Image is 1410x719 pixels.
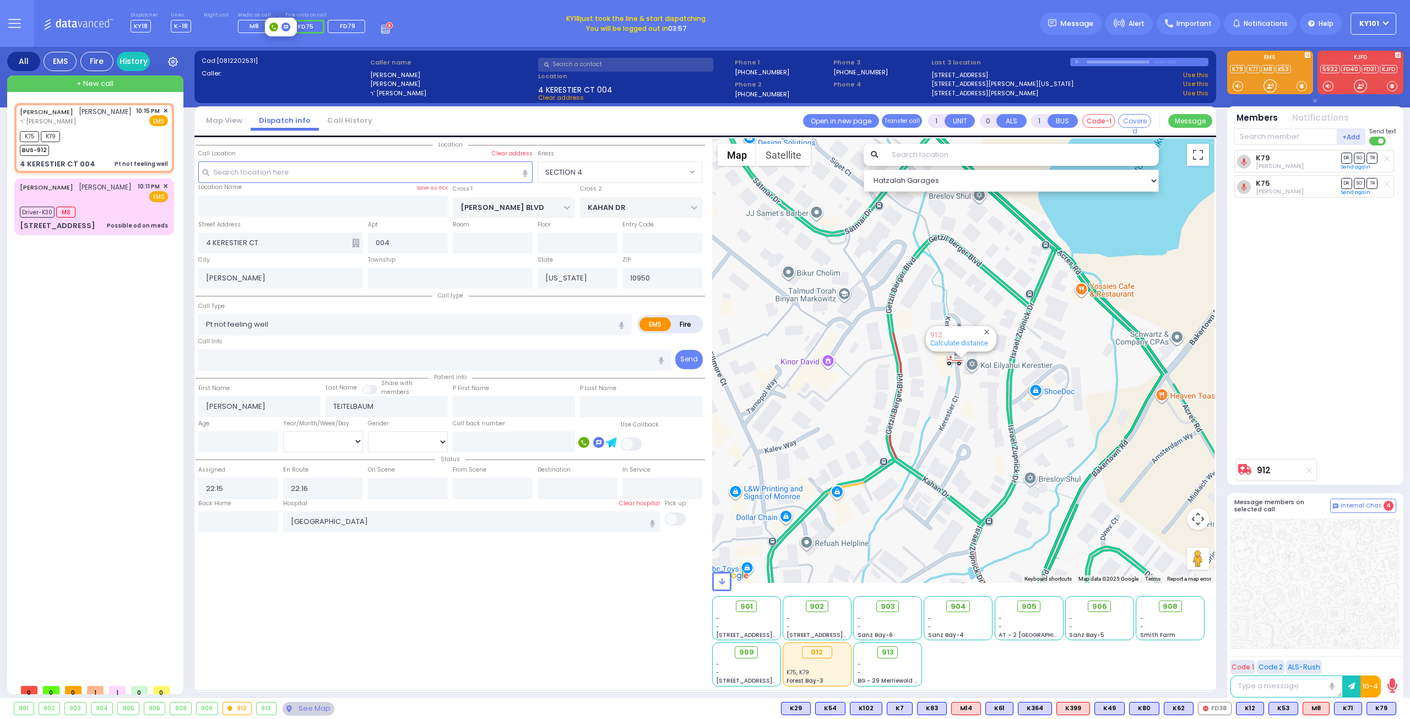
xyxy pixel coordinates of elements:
span: [PERSON_NAME] [79,182,132,192]
label: Apt [368,220,378,229]
input: Search member [1234,128,1337,145]
span: members [381,388,409,396]
div: BLS [1268,702,1298,715]
span: KY101 [1359,19,1379,29]
span: Message [1060,18,1093,29]
label: [PERSON_NAME] [370,79,535,89]
span: Call type [432,291,469,300]
label: EMS [1227,55,1313,62]
label: Last 3 location [931,58,1070,67]
label: Save as POI [416,184,448,192]
label: Destination [538,466,571,474]
div: 901 [14,702,34,715]
span: Driver-K30 [20,207,55,218]
span: - [787,614,790,623]
div: K399 [1056,702,1090,715]
div: ALS [1056,702,1090,715]
label: Caller: [202,69,366,78]
label: Use Callback [621,420,659,429]
a: K53 [1276,65,1291,73]
button: BUS [1048,114,1078,128]
img: Google [715,569,751,583]
div: K49 [1094,702,1125,715]
a: [PERSON_NAME] [20,107,73,116]
div: [STREET_ADDRESS] [20,220,95,231]
span: BUS-912 [20,145,49,156]
span: Sanz Bay-4 [928,631,964,639]
button: Toggle fullscreen view [1187,144,1209,166]
label: State [538,256,553,264]
div: K80 [1129,702,1159,715]
label: Last Name [326,383,357,392]
span: 0 [43,686,59,694]
span: K75, K79 [787,668,809,677]
span: ✕ [163,106,168,116]
label: Call Location [198,149,236,158]
div: K12 [1236,702,1264,715]
span: - [928,623,931,631]
span: Phone 3 [833,58,928,67]
span: 1 [87,686,104,694]
label: Back Home [198,499,231,508]
span: 4 KERESTIER CT 004 [538,84,612,93]
label: Medic on call [238,12,273,19]
span: 905 [1022,601,1037,612]
button: UNIT [945,114,975,128]
a: Send again [1341,164,1370,170]
span: DR [1341,153,1352,163]
span: 0 [65,686,82,694]
a: Call History [319,115,381,126]
label: Clear address [492,149,533,158]
label: ZIP [622,256,631,264]
div: M8 [1303,702,1330,715]
label: EMS [639,317,671,331]
div: BLS [1094,702,1125,715]
button: Notifications [1292,112,1349,125]
button: Show satellite imagery [756,144,811,166]
span: Important [1176,19,1212,29]
span: You will be logged out in [586,24,687,34]
span: [0812202531] [216,56,258,65]
button: Send [675,350,703,369]
a: K79 [1256,154,1270,162]
span: just took the line & start dispatching. [566,14,707,24]
span: Send text [1369,127,1396,136]
label: Cross 1 [453,185,473,193]
span: 902 [810,601,824,612]
span: - [716,623,719,631]
div: K54 [815,702,845,715]
label: Dispatcher [131,12,158,19]
button: Map camera controls [1187,508,1209,530]
span: AT - 2 [GEOGRAPHIC_DATA] [999,631,1080,639]
button: Code 2 [1257,660,1284,674]
div: FD38 [1198,702,1232,715]
div: ALS [951,702,981,715]
a: 912 [930,331,942,339]
span: SECTION 4 [538,162,687,182]
span: - [999,614,1002,623]
label: Fire [670,317,701,331]
span: M8 [250,21,259,30]
label: Location Name [198,183,242,192]
div: BLS [815,702,845,715]
span: [STREET_ADDRESS][PERSON_NAME] [716,631,820,639]
span: - [858,614,861,623]
a: 912 [1257,466,1271,474]
span: - [1069,623,1072,631]
span: TR [1366,153,1378,163]
div: 905 [118,702,139,715]
span: 03:57 [668,24,687,33]
div: 902 [39,702,60,715]
img: comment-alt.png [1333,504,1338,509]
span: Phone 2 [735,80,829,89]
span: SO [1354,153,1365,163]
span: 10:11 PM [138,182,160,191]
span: - [858,623,861,631]
label: [PERSON_NAME] [370,71,535,80]
input: Search location [885,144,1159,166]
a: History [117,52,150,71]
button: Show street map [718,144,756,166]
div: BLS [781,702,811,715]
span: 904 [951,601,966,612]
input: Search location here [198,161,533,182]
